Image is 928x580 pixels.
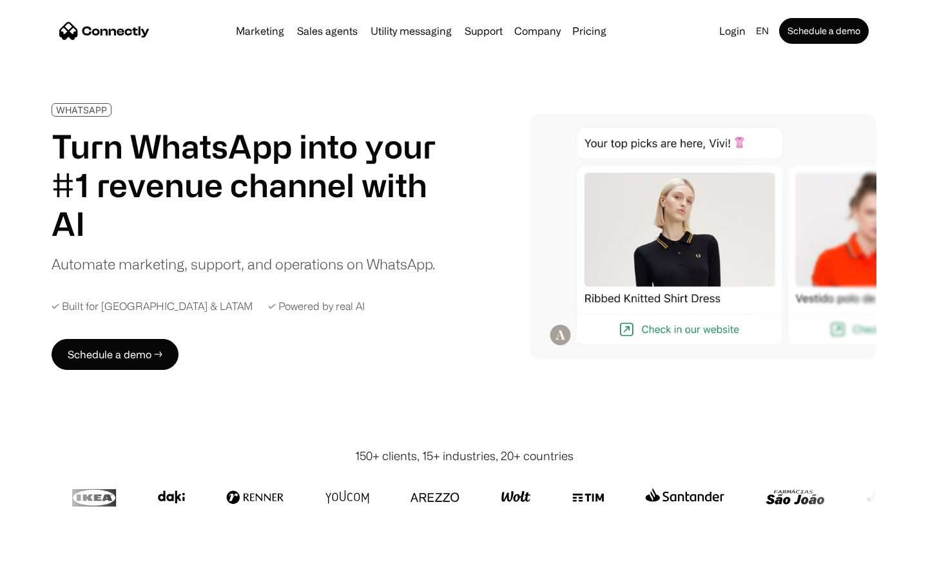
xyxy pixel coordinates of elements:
[779,18,869,44] a: Schedule a demo
[231,26,289,36] a: Marketing
[56,105,107,115] div: WHATSAPP
[756,22,769,40] div: en
[355,447,574,465] div: 150+ clients, 15+ industries, 20+ countries
[13,556,77,575] aside: Language selected: English
[52,300,253,313] div: ✓ Built for [GEOGRAPHIC_DATA] & LATAM
[567,26,612,36] a: Pricing
[52,339,179,370] a: Schedule a demo →
[292,26,363,36] a: Sales agents
[268,300,365,313] div: ✓ Powered by real AI
[52,127,451,243] h1: Turn WhatsApp into your #1 revenue channel with AI
[514,22,561,40] div: Company
[26,557,77,575] ul: Language list
[459,26,508,36] a: Support
[52,253,435,275] div: Automate marketing, support, and operations on WhatsApp.
[714,22,751,40] a: Login
[365,26,457,36] a: Utility messaging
